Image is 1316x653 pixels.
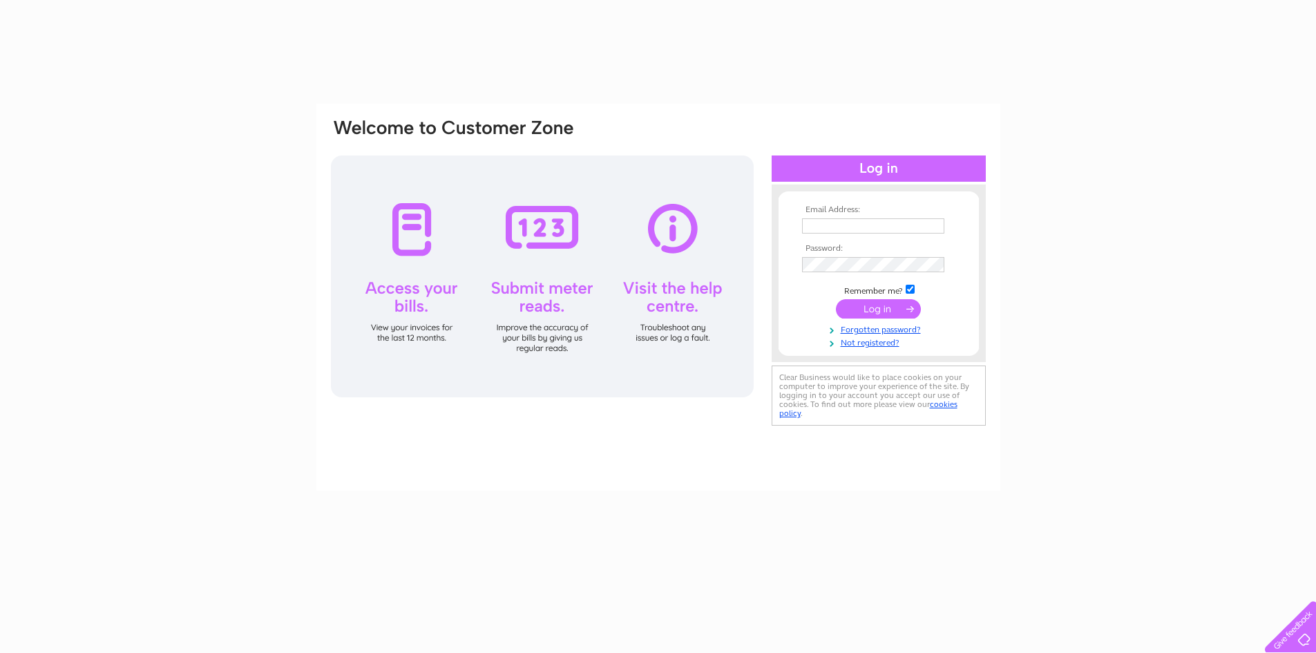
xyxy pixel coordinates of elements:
[779,399,957,418] a: cookies policy
[802,335,959,348] a: Not registered?
[799,244,959,254] th: Password:
[799,205,959,215] th: Email Address:
[799,283,959,296] td: Remember me?
[802,322,959,335] a: Forgotten password?
[772,366,986,426] div: Clear Business would like to place cookies on your computer to improve your experience of the sit...
[836,299,921,319] input: Submit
